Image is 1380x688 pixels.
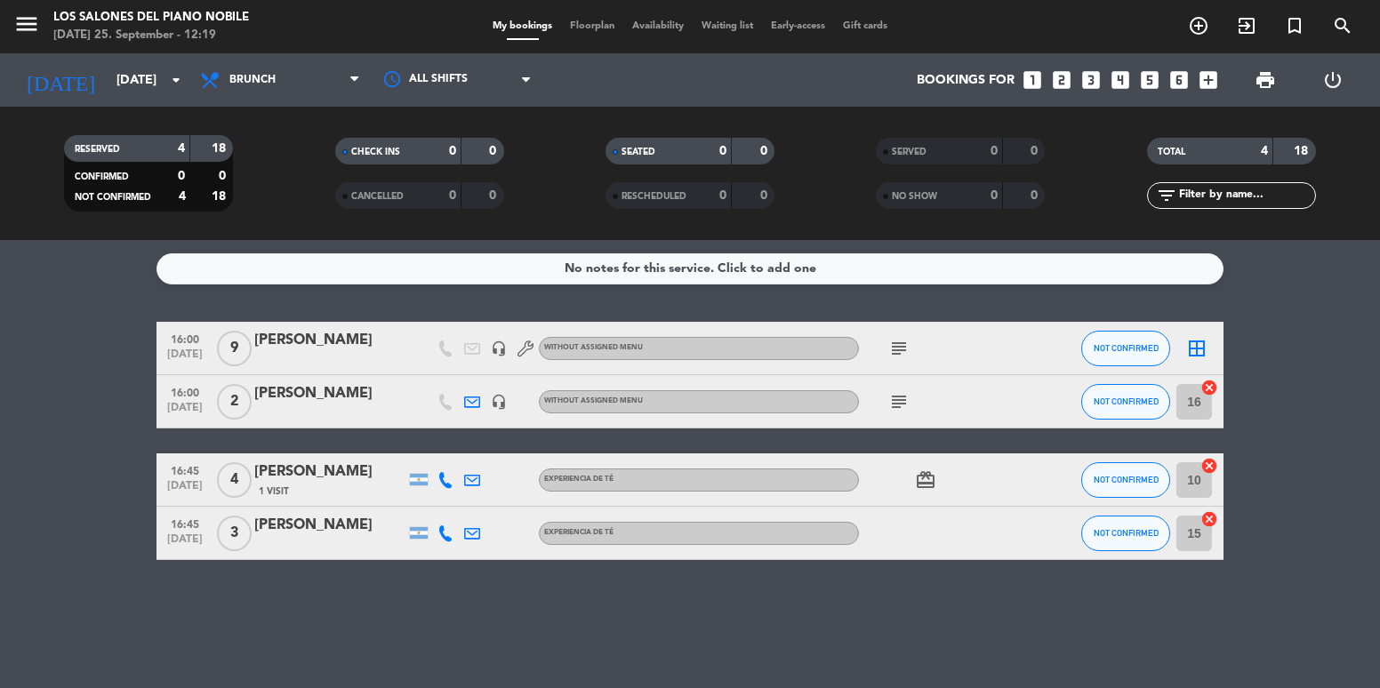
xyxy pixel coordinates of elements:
[13,11,40,37] i: menu
[1332,15,1353,36] i: search
[888,391,910,412] i: subject
[1081,462,1170,498] button: NOT CONFIRMED
[163,328,207,348] span: 16:00
[544,529,614,536] span: EXPERIENCIA DE TÉ
[1138,68,1161,92] i: looks_5
[888,338,910,359] i: subject
[1021,68,1044,92] i: looks_one
[217,331,252,366] span: 9
[622,192,686,201] span: RESCHEDULED
[254,382,405,405] div: [PERSON_NAME]
[991,145,998,157] strong: 0
[1200,457,1218,475] i: cancel
[1197,68,1220,92] i: add_box
[351,148,400,156] span: CHECK INS
[1255,69,1276,91] span: print
[834,21,896,31] span: Gift cards
[1081,384,1170,420] button: NOT CONFIRMED
[163,402,207,422] span: [DATE]
[13,11,40,44] button: menu
[1094,396,1159,406] span: NOT CONFIRMED
[1200,379,1218,396] i: cancel
[1031,189,1041,202] strong: 0
[217,462,252,498] span: 4
[622,148,655,156] span: SEATED
[165,69,187,91] i: arrow_drop_down
[351,192,404,201] span: CANCELLED
[1200,510,1218,528] i: cancel
[544,344,643,351] span: Without assigned menu
[544,476,614,483] span: EXPERIENCIA DE TÉ
[1284,15,1305,36] i: turned_in_not
[259,484,289,499] span: 1 Visit
[491,394,507,410] i: headset_mic
[53,9,249,27] div: Los Salones del Piano Nobile
[1261,145,1268,157] strong: 4
[1079,68,1103,92] i: looks_3
[1299,53,1367,107] div: LOG OUT
[217,516,252,551] span: 3
[693,21,762,31] span: Waiting list
[229,74,276,86] span: Brunch
[217,384,252,420] span: 2
[1081,516,1170,551] button: NOT CONFIRMED
[1094,475,1159,484] span: NOT CONFIRMED
[489,189,500,202] strong: 0
[179,190,186,203] strong: 4
[1294,145,1312,157] strong: 18
[449,189,456,202] strong: 0
[163,460,207,480] span: 16:45
[1158,148,1185,156] span: TOTAL
[1188,15,1209,36] i: add_circle_outline
[53,27,249,44] div: [DATE] 25. September - 12:19
[565,259,816,279] div: No notes for this service. Click to add one
[1094,343,1159,353] span: NOT CONFIRMED
[1031,145,1041,157] strong: 0
[163,480,207,500] span: [DATE]
[178,142,185,155] strong: 4
[1156,185,1177,206] i: filter_list
[449,145,456,157] strong: 0
[75,145,120,154] span: RESERVED
[544,397,643,404] span: Without assigned menu
[491,340,507,356] i: headset_mic
[1177,186,1315,205] input: Filter by name...
[163,381,207,402] span: 16:00
[719,189,726,202] strong: 0
[623,21,693,31] span: Availability
[1081,331,1170,366] button: NOT CONFIRMED
[1050,68,1073,92] i: looks_two
[892,148,927,156] span: SERVED
[254,514,405,537] div: [PERSON_NAME]
[75,193,151,202] span: NOT CONFIRMED
[13,60,108,100] i: [DATE]
[561,21,623,31] span: Floorplan
[760,189,771,202] strong: 0
[917,73,1015,88] span: Bookings for
[719,145,726,157] strong: 0
[178,170,185,182] strong: 0
[1236,15,1257,36] i: exit_to_app
[163,348,207,369] span: [DATE]
[484,21,561,31] span: My bookings
[1109,68,1132,92] i: looks_4
[254,329,405,352] div: [PERSON_NAME]
[762,21,834,31] span: Early-access
[892,192,937,201] span: NO SHOW
[1186,338,1207,359] i: border_all
[1167,68,1191,92] i: looks_6
[212,190,229,203] strong: 18
[163,533,207,554] span: [DATE]
[915,469,936,491] i: card_giftcard
[254,460,405,484] div: [PERSON_NAME]
[1322,69,1344,91] i: power_settings_new
[212,142,229,155] strong: 18
[219,170,229,182] strong: 0
[75,172,129,181] span: CONFIRMED
[1094,528,1159,538] span: NOT CONFIRMED
[163,513,207,533] span: 16:45
[760,145,771,157] strong: 0
[991,189,998,202] strong: 0
[489,145,500,157] strong: 0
